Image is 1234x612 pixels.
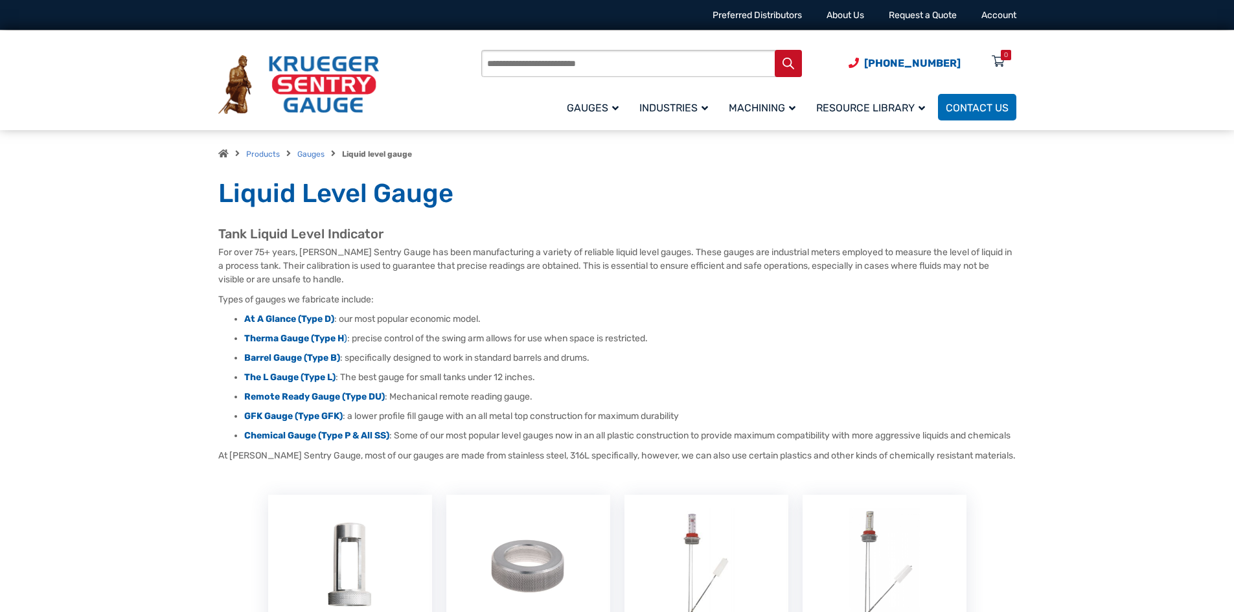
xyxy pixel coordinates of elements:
a: Products [246,150,280,159]
span: [PHONE_NUMBER] [864,57,961,69]
a: Contact Us [938,94,1016,120]
a: Machining [721,92,808,122]
p: Types of gauges we fabricate include: [218,293,1016,306]
li: : specifically designed to work in standard barrels and drums. [244,352,1016,365]
span: Machining [729,102,795,114]
img: Krueger Sentry Gauge [218,55,379,115]
span: Gauges [567,102,619,114]
a: At A Glance (Type D) [244,313,334,324]
a: Gauges [559,92,632,122]
span: Contact Us [946,102,1009,114]
a: Gauges [297,150,325,159]
span: Resource Library [816,102,925,114]
a: Chemical Gauge (Type P & All SS) [244,430,389,441]
li: : precise control of the swing arm allows for use when space is restricted. [244,332,1016,345]
li: : The best gauge for small tanks under 12 inches. [244,371,1016,384]
li: : a lower profile fill gauge with an all metal top construction for maximum durability [244,410,1016,423]
strong: Liquid level gauge [342,150,412,159]
li: : our most popular economic model. [244,313,1016,326]
a: About Us [827,10,864,21]
h2: Tank Liquid Level Indicator [218,226,1016,242]
div: 0 [1004,50,1008,60]
h1: Liquid Level Gauge [218,177,1016,210]
a: Therma Gauge (Type H) [244,333,347,344]
li: : Some of our most popular level gauges now in an all plastic construction to provide maximum com... [244,429,1016,442]
p: At [PERSON_NAME] Sentry Gauge, most of our gauges are made from stainless steel, 316L specificall... [218,449,1016,462]
p: For over 75+ years, [PERSON_NAME] Sentry Gauge has been manufacturing a variety of reliable liqui... [218,245,1016,286]
a: Preferred Distributors [713,10,802,21]
a: The L Gauge (Type L) [244,372,336,383]
a: Barrel Gauge (Type B) [244,352,340,363]
a: Resource Library [808,92,938,122]
a: Remote Ready Gauge (Type DU) [244,391,385,402]
a: Phone Number (920) 434-8860 [849,55,961,71]
a: Industries [632,92,721,122]
li: : Mechanical remote reading gauge. [244,391,1016,403]
a: Request a Quote [889,10,957,21]
a: GFK Gauge (Type GFK) [244,411,343,422]
strong: Therma Gauge (Type H [244,333,344,344]
a: Account [981,10,1016,21]
span: Industries [639,102,708,114]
